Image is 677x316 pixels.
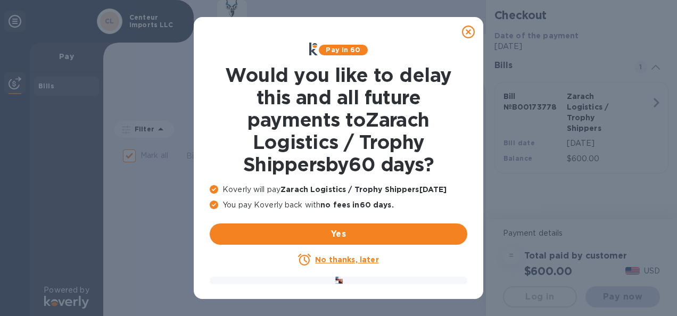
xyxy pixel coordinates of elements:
[326,46,360,54] b: Pay in 60
[210,64,467,176] h1: Would you like to delay this and all future payments to Zarach Logistics / Trophy Shippers by 60 ...
[280,185,447,194] b: Zarach Logistics / Trophy Shippers [DATE]
[315,255,378,264] u: No thanks, later
[320,201,393,209] b: no fees in 60 days .
[218,228,459,240] span: Yes
[210,184,467,195] p: Koverly will pay
[210,199,467,211] p: You pay Koverly back with
[210,223,467,245] button: Yes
